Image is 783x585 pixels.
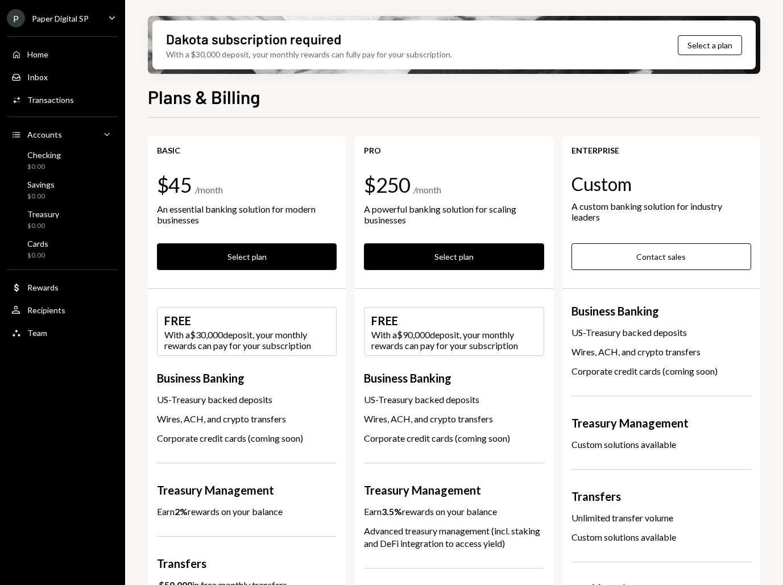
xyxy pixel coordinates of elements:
[157,145,337,156] div: Basic
[364,174,410,197] div: $250
[571,414,751,432] div: Treasury Management
[27,192,55,201] div: $0.00
[7,300,118,320] a: Recipients
[195,184,223,196] div: / month
[27,239,48,248] div: Cards
[571,201,751,222] div: A custom banking solution for industry leaders
[571,174,751,194] div: Custom
[27,49,48,59] div: Home
[27,209,59,219] div: Treasury
[571,512,751,524] div: Unlimited transfer volume
[27,328,47,338] div: Team
[364,393,544,406] div: US-Treasury backed deposits
[27,283,59,292] div: Rewards
[27,180,55,189] div: Savings
[571,531,751,543] div: Custom solutions available
[166,30,341,48] div: Dakota subscription required
[157,555,337,572] div: Transfers
[175,506,188,517] b: 2%
[157,505,283,518] div: Earn rewards on your balance
[364,370,544,387] div: Business Banking
[148,85,260,108] h1: Plans & Billing
[571,302,751,320] div: Business Banking
[571,438,751,451] div: Custom solutions available
[364,482,544,499] div: Treasury Management
[157,370,337,387] div: Business Banking
[571,243,751,270] button: Contact sales
[27,305,65,315] div: Recipients
[157,482,337,499] div: Treasury Management
[7,235,118,263] a: Cards$0.00
[157,432,337,445] div: Corporate credit cards (coming soon)
[157,243,337,270] button: Select plan
[157,393,337,406] div: US-Treasury backed deposits
[7,89,118,110] a: Transactions
[164,329,329,351] div: With a $30,000 deposit, your monthly rewards can pay for your subscription
[364,243,544,270] button: Select plan
[7,147,118,174] a: Checking$0.00
[7,206,118,233] a: Treasury$0.00
[382,506,402,517] b: 3.5%
[364,413,544,425] div: Wires, ACH, and crypto transfers
[571,145,751,156] div: Enterprise
[27,72,48,82] div: Inbox
[571,488,751,505] div: Transfers
[27,221,59,231] div: $0.00
[364,505,497,518] div: Earn rewards on your balance
[364,145,544,156] div: Pro
[364,432,544,445] div: Corporate credit cards (coming soon)
[7,277,118,297] a: Rewards
[7,44,118,64] a: Home
[7,124,118,144] a: Accounts
[371,329,536,351] div: With a $90,000 deposit, your monthly rewards can pay for your subscription
[7,9,25,27] div: P
[27,130,62,139] div: Accounts
[571,346,751,358] div: Wires, ACH, and crypto transfers
[364,525,544,550] div: Advanced treasury management (incl. staking and DeFi integration to access yield)
[157,174,192,197] div: $45
[27,150,61,160] div: Checking
[27,162,61,172] div: $0.00
[166,48,452,60] div: With a $30,000 deposit, your monthly rewards can fully pay for your subscription.
[164,312,329,329] div: FREE
[7,176,118,204] a: Savings$0.00
[371,312,536,329] div: FREE
[27,95,74,105] div: Transactions
[7,322,118,343] a: Team
[364,204,544,225] div: A powerful banking solution for scaling businesses
[32,14,89,23] div: Paper Digital SP
[571,326,751,339] div: US-Treasury backed deposits
[678,35,742,55] button: Select a plan
[157,204,337,225] div: An essential banking solution for modern businesses
[7,67,118,87] a: Inbox
[27,251,48,260] div: $0.00
[157,413,337,425] div: Wires, ACH, and crypto transfers
[571,365,751,377] div: Corporate credit cards (coming soon)
[413,184,441,196] div: / month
